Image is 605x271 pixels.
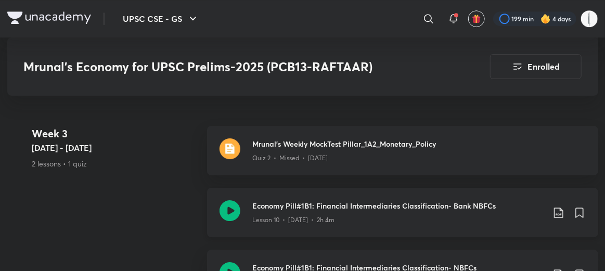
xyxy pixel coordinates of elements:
h4: Week 3 [32,126,199,141]
img: streak [540,14,551,24]
a: Company Logo [7,11,91,27]
button: avatar [468,10,485,27]
h3: Mrunal’s Economy for UPSC Prelims-2025 (PCB13-RAFTAAR) [24,59,431,74]
a: Economy Pill#1B1: Financial Intermediaries Classification- Bank NBFCsLesson 10 • [DATE] • 2h 4m [207,188,598,250]
button: UPSC CSE - GS [117,8,205,29]
p: Lesson 10 • [DATE] • 2h 4m [253,215,335,225]
h5: [DATE] - [DATE] [32,141,199,154]
img: chinmay [581,10,598,28]
img: avatar [472,14,481,23]
h3: Economy Pill#1B1: Financial Intermediaries Classification- Bank NBFCs [253,200,544,211]
button: Enrolled [490,54,582,79]
img: Company Logo [7,11,91,24]
p: Quiz 2 • Missed • [DATE] [253,153,328,163]
h3: Mrunal's Weekly MockTest Pillar_1A2_Monetary_Policy [253,138,586,149]
a: quizMrunal's Weekly MockTest Pillar_1A2_Monetary_PolicyQuiz 2 • Missed • [DATE] [207,126,598,188]
p: 2 lessons • 1 quiz [32,158,199,169]
img: quiz [220,138,240,159]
